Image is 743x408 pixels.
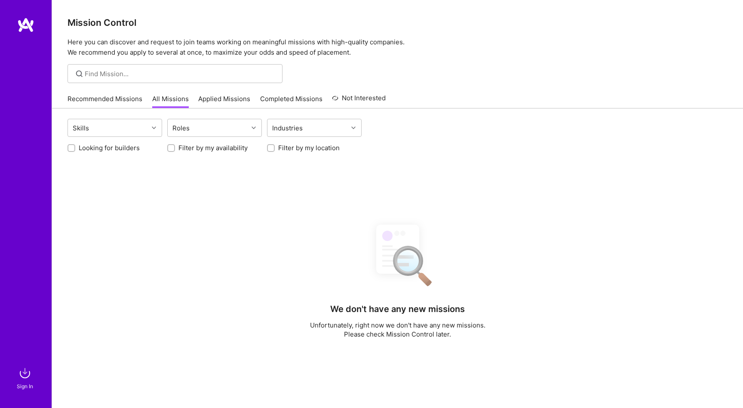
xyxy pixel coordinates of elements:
img: sign in [16,365,34,382]
div: Sign In [17,382,33,391]
a: Not Interested [332,93,386,108]
i: icon Chevron [152,126,156,130]
a: Completed Missions [260,94,322,108]
a: Applied Missions [198,94,250,108]
div: Roles [170,122,192,134]
div: Skills [71,122,91,134]
i: icon SearchGrey [74,69,84,79]
p: Here you can discover and request to join teams working on meaningful missions with high-quality ... [68,37,728,58]
label: Looking for builders [79,143,140,152]
div: Industries [270,122,305,134]
a: Recommended Missions [68,94,142,108]
label: Filter by my location [278,143,340,152]
label: Filter by my availability [178,143,248,152]
input: Find Mission... [85,69,276,78]
p: Unfortunately, right now we don't have any new missions. [310,321,485,330]
h4: We don't have any new missions [330,304,465,314]
p: Please check Mission Control later. [310,330,485,339]
i: icon Chevron [351,126,356,130]
i: icon Chevron [252,126,256,130]
img: logo [17,17,34,33]
a: sign inSign In [18,365,34,391]
a: All Missions [152,94,189,108]
h3: Mission Control [68,17,728,28]
img: No Results [361,217,434,292]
